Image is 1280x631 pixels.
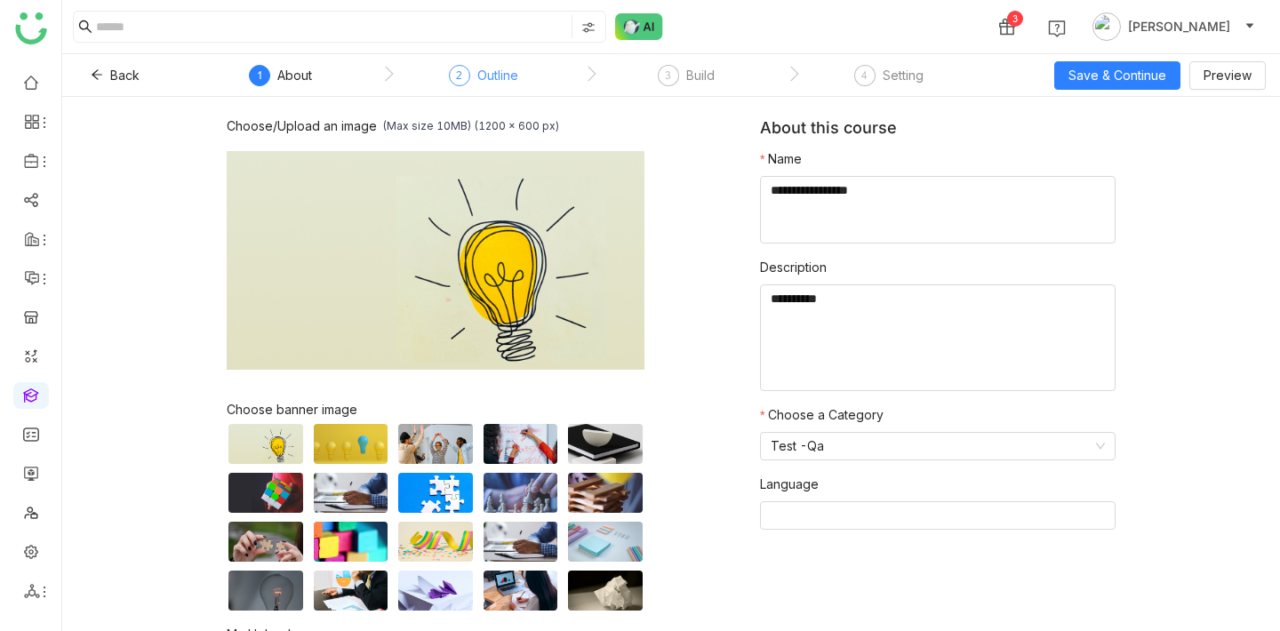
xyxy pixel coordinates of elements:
span: Back [110,66,140,85]
span: Save & Continue [1068,66,1166,85]
nz-select-item: Test -Qa [771,433,1105,459]
span: 3 [665,68,671,82]
div: 4Setting [854,65,924,97]
label: Choose a Category [760,405,884,425]
label: Name [760,149,802,169]
div: Choose/Upload an image [227,118,377,133]
img: ask-buddy-normal.svg [615,13,663,40]
img: help.svg [1048,20,1066,37]
div: Build [686,65,715,86]
label: Language [760,475,819,494]
span: 4 [861,68,868,82]
div: 2Outline [449,65,518,97]
div: About this course [760,118,1116,149]
span: 1 [257,68,263,82]
div: 1About [249,65,312,97]
button: Back [76,61,154,90]
div: 3 [1007,11,1023,27]
button: Save & Continue [1054,61,1180,90]
div: About [277,65,312,86]
div: Outline [477,65,518,86]
button: [PERSON_NAME] [1089,12,1259,41]
span: [PERSON_NAME] [1128,17,1230,36]
img: avatar [1092,12,1121,41]
img: logo [15,12,47,44]
label: Description [760,258,827,277]
div: Choose banner image [227,402,644,417]
div: Setting [883,65,924,86]
div: (Max size 10MB) (1200 x 600 px) [382,119,559,132]
span: 2 [456,68,462,82]
div: 3Build [658,65,715,97]
span: Preview [1204,66,1252,85]
button: Preview [1189,61,1266,90]
img: search-type.svg [581,20,596,35]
